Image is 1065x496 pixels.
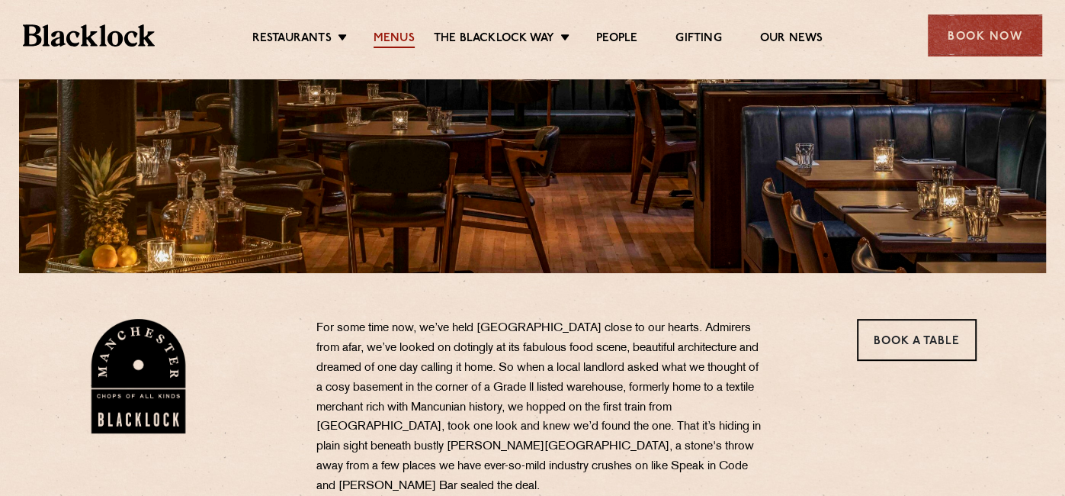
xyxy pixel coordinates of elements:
a: Our News [760,31,823,48]
div: Book Now [928,14,1042,56]
a: The Blacklock Way [434,31,554,48]
a: Book a Table [857,319,977,361]
img: BL_Textured_Logo-footer-cropped.svg [23,24,155,47]
a: Menus [374,31,415,48]
img: BL_Manchester_Logo-bleed.png [88,319,188,433]
a: Gifting [675,31,721,48]
a: Restaurants [252,31,331,48]
a: People [596,31,637,48]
